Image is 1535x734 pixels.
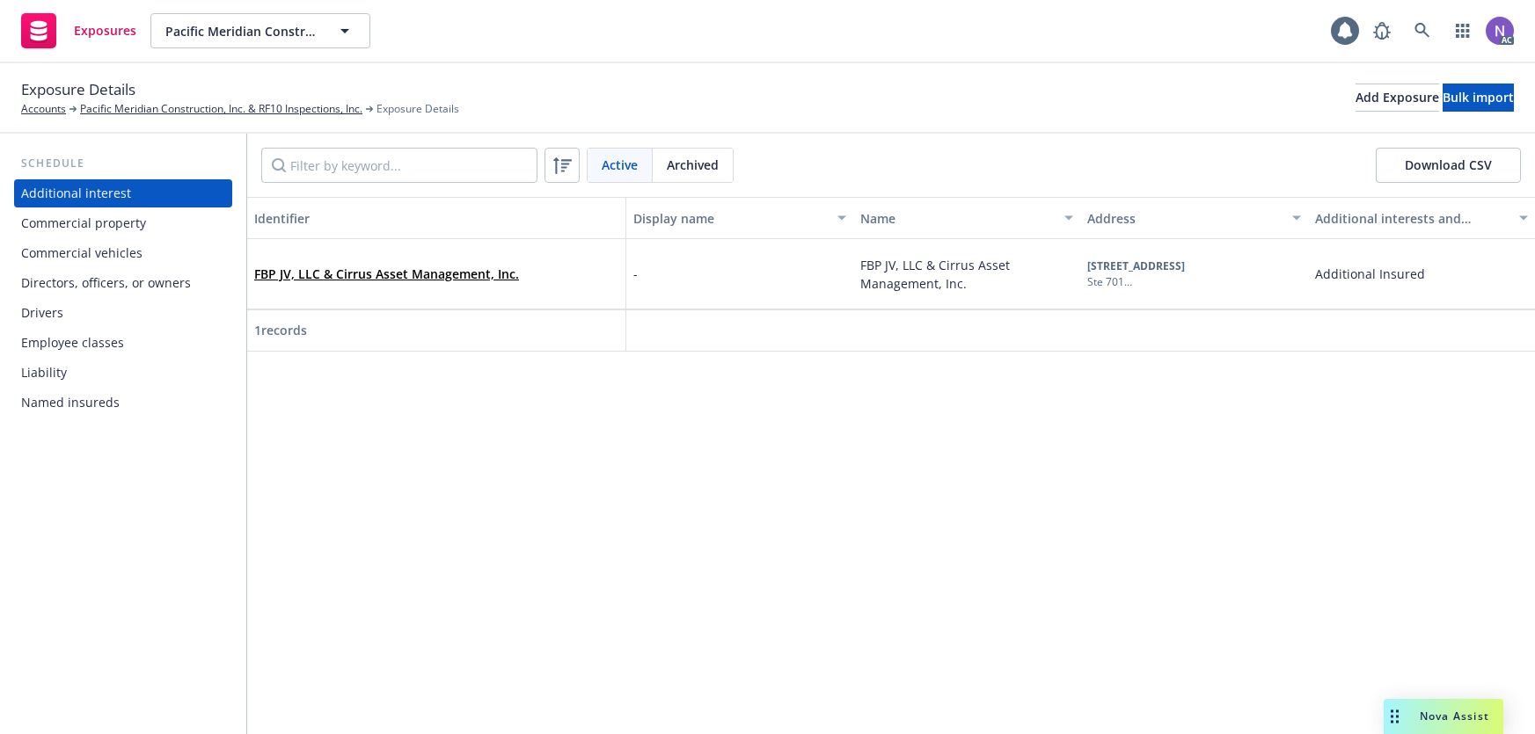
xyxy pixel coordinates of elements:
[1308,197,1535,239] button: Additional interests and endorsements applied
[254,209,618,228] div: Identifier
[1087,209,1281,228] div: Address
[14,299,232,327] a: Drivers
[254,322,307,338] span: 1 records
[1356,84,1439,111] div: Add Exposure
[1405,13,1440,48] a: Search
[633,209,827,228] div: Display name
[14,359,232,387] a: Liability
[602,156,638,174] span: Active
[14,329,232,357] a: Employee classes
[1384,699,1503,734] button: Nova Assist
[667,156,719,174] span: Archived
[21,389,120,417] div: Named insureds
[1087,274,1185,290] div: Ste 701
[21,209,146,237] div: Commercial property
[1080,197,1307,239] button: Address
[80,101,362,117] a: Pacific Meridian Construction, Inc. & RF10 Inspections, Inc.
[633,265,638,283] span: -
[14,269,232,297] a: Directors, officers, or owners
[1087,258,1185,273] b: [STREET_ADDRESS]
[1445,13,1480,48] a: Switch app
[21,239,143,267] div: Commercial vehicles
[14,389,232,417] a: Named insureds
[1356,84,1439,112] button: Add Exposure
[14,209,232,237] a: Commercial property
[14,155,232,172] div: Schedule
[14,179,232,207] a: Additional interest
[860,209,1054,228] div: Name
[1443,84,1514,112] button: Bulk import
[14,6,143,55] a: Exposures
[14,239,232,267] a: Commercial vehicles
[21,179,131,207] div: Additional interest
[21,78,135,101] span: Exposure Details
[21,269,191,297] div: Directors, officers, or owners
[1315,209,1509,228] div: Additional interests and endorsements applied
[247,197,626,239] button: Identifier
[1443,84,1514,111] div: Bulk import
[254,265,519,282] a: FBP JV, LLC & Cirrus Asset Management, Inc.
[21,329,124,357] div: Employee classes
[21,101,66,117] a: Accounts
[254,265,519,283] span: FBP JV, LLC & Cirrus Asset Management, Inc.
[21,299,63,327] div: Drivers
[376,101,459,117] span: Exposure Details
[261,148,537,183] input: Filter by keyword...
[150,13,370,48] button: Pacific Meridian Construction, Inc. & RF10 Inspections, Inc.
[860,257,1013,292] span: FBP JV, LLC & Cirrus Asset Management, Inc.
[626,197,853,239] button: Display name
[1364,13,1400,48] a: Report a Bug
[74,24,136,38] span: Exposures
[1420,709,1489,723] span: Nova Assist
[1384,699,1406,734] div: Drag to move
[1315,265,1425,283] span: Additional Insured
[165,22,318,40] span: Pacific Meridian Construction, Inc. & RF10 Inspections, Inc.
[1486,17,1514,45] img: photo
[21,359,67,387] div: Liability
[853,197,1080,239] button: Name
[1376,148,1521,183] button: Download CSV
